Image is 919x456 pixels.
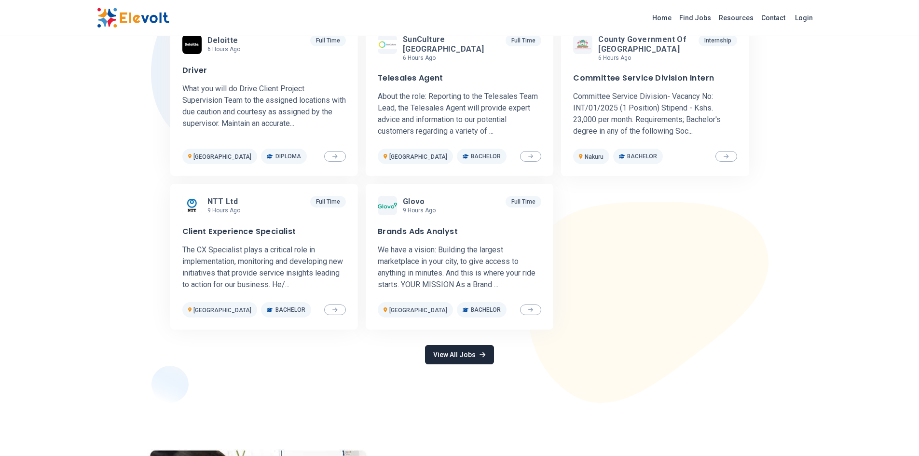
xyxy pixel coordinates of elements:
[403,54,502,62] p: 6 hours ago
[789,8,819,28] a: Login
[207,197,238,207] span: NTT Ltd
[403,35,498,54] span: SunCulture [GEOGRAPHIC_DATA]
[871,410,919,456] iframe: Chat Widget
[170,23,358,176] a: DeloitteDeloitte6 hours agoFull TimeDriverWhat you will do Drive Client Project Supervision Team ...
[403,207,436,214] p: 9 hours ago
[585,153,604,160] span: Nakuru
[648,10,675,26] a: Home
[182,196,202,216] img: NTT Ltd
[97,8,169,28] img: Elevolt
[182,66,207,75] h3: Driver
[193,153,251,160] span: [GEOGRAPHIC_DATA]
[366,23,553,176] a: SunCulture KenyaSunCulture [GEOGRAPHIC_DATA]6 hours agoFull TimeTelesales AgentAbout the role: Re...
[310,35,346,46] p: Full Time
[193,307,251,314] span: [GEOGRAPHIC_DATA]
[170,184,358,330] a: NTT LtdNTT Ltd9 hours agoFull TimeClient Experience SpecialistThe CX Specialist plays a critical ...
[389,153,447,160] span: [GEOGRAPHIC_DATA]
[573,38,592,51] img: County Government of Nakuru
[378,40,397,49] img: SunCulture Kenya
[207,207,242,214] p: 9 hours ago
[207,36,238,45] span: Deloitte
[506,35,541,46] p: Full Time
[598,35,690,54] span: County Government of [GEOGRAPHIC_DATA]
[757,10,789,26] a: Contact
[182,227,296,236] h3: Client Experience Specialist
[182,244,346,290] p: The CX Specialist plays a critical role in implementation, monitoring and developing new initiati...
[403,197,425,207] span: Glovo
[425,345,494,364] a: View All Jobs
[389,307,447,314] span: [GEOGRAPHIC_DATA]
[275,152,301,160] span: Diploma
[207,45,242,53] p: 6 hours ago
[675,10,715,26] a: Find Jobs
[378,244,541,290] p: We have a vision: Building the largest marketplace in your city, to give access to anything in mi...
[471,152,501,160] span: Bachelor
[378,73,443,83] h3: Telesales Agent
[598,54,694,62] p: 6 hours ago
[471,306,501,314] span: Bachelor
[561,23,749,176] a: County Government of NakuruCounty Government of [GEOGRAPHIC_DATA]6 hours agoInternshipCommittee S...
[699,35,737,46] p: Internship
[275,306,305,314] span: Bachelor
[506,196,541,207] p: Full Time
[366,184,553,330] a: GlovoGlovo9 hours agoFull TimeBrands Ads AnalystWe have a vision: Building the largest marketplac...
[182,35,202,54] img: Deloitte
[378,203,397,209] img: Glovo
[182,83,346,129] p: What you will do Drive Client Project Supervision Team to the assigned locations with due caution...
[715,10,757,26] a: Resources
[378,91,541,137] p: About the role: Reporting to the Telesales Team Lead, the Telesales Agent will provide expert adv...
[627,152,657,160] span: Bachelor
[573,73,714,83] h3: Committee Service Division Intern
[378,227,458,236] h3: Brands Ads Analyst
[573,91,737,137] p: Committee Service Division- Vacancy No: INT/01/2025 (1 Position) Stipend - Kshs. 23,000 per month...
[310,196,346,207] p: Full Time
